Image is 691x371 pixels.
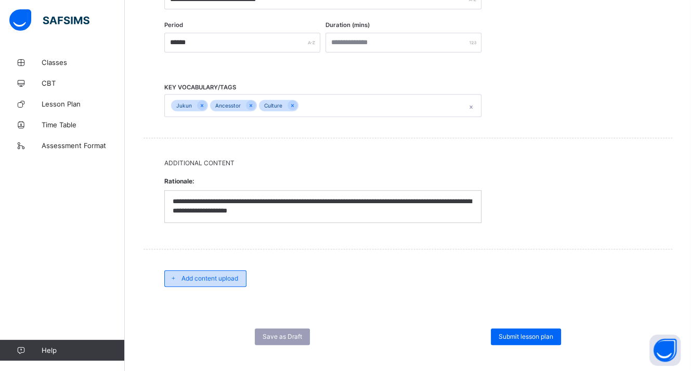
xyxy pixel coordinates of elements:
span: KEY VOCABULARY/TAGS [164,84,236,91]
span: Submit lesson plan [499,333,553,340]
div: Ancesstor [210,100,246,112]
img: safsims [9,9,89,31]
span: Lesson Plan [42,100,125,108]
button: Open asap [649,335,681,366]
span: Assessment Format [42,141,125,150]
span: CBT [42,79,125,87]
span: Help [42,346,124,354]
span: Time Table [42,121,125,129]
div: Jukun [171,100,197,112]
label: Duration (mins) [325,21,370,29]
div: Culture [259,100,288,112]
span: Classes [42,58,125,67]
span: Add content upload [181,274,238,282]
span: Additional Content [164,159,651,167]
label: Period [164,21,183,29]
span: Save as Draft [263,333,302,340]
span: Rationale: [164,172,481,190]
